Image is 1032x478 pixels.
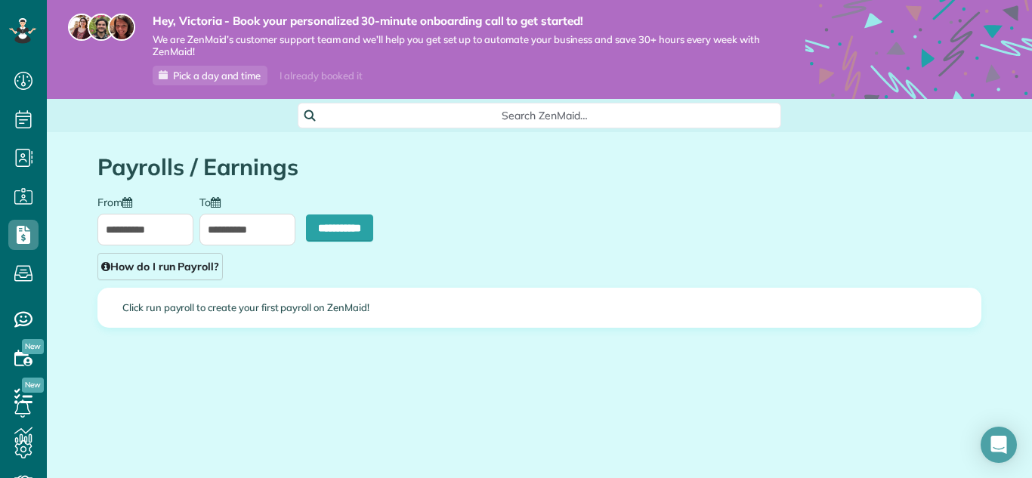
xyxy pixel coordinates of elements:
div: Open Intercom Messenger [981,427,1017,463]
span: New [22,378,44,393]
strong: Hey, Victoria - Book your personalized 30-minute onboarding call to get started! [153,14,760,29]
span: New [22,339,44,354]
div: I already booked it [270,66,371,85]
label: From [97,195,140,208]
img: maria-72a9807cf96188c08ef61303f053569d2e2a8a1cde33d635c8a3ac13582a053d.jpg [68,14,95,41]
label: To [199,195,228,208]
span: We are ZenMaid’s customer support team and we’ll help you get set up to automate your business an... [153,33,760,59]
div: Click run payroll to create your first payroll on ZenMaid! [98,288,981,327]
h1: Payrolls / Earnings [97,155,981,180]
a: Pick a day and time [153,66,267,85]
a: How do I run Payroll? [97,253,223,280]
img: jorge-587dff0eeaa6aab1f244e6dc62b8924c3b6ad411094392a53c71c6c4a576187d.jpg [88,14,115,41]
span: Pick a day and time [173,69,261,82]
img: michelle-19f622bdf1676172e81f8f8fba1fb50e276960ebfe0243fe18214015130c80e4.jpg [108,14,135,41]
